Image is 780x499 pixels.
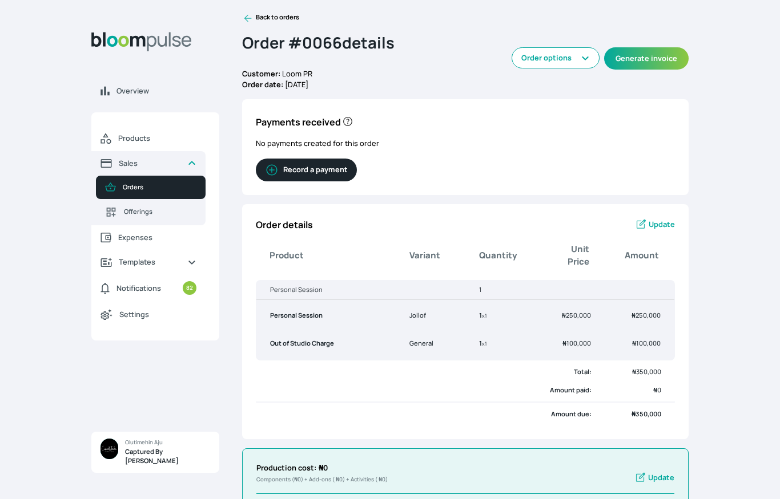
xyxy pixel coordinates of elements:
span: Update [648,472,674,483]
span: ₦ [562,339,566,347]
span: ₦ [632,367,636,376]
b: Product [270,249,304,262]
th: Personal Session [256,285,465,300]
button: Order options [512,47,600,68]
span: 100,000 [562,339,591,347]
span: Overview [116,86,210,96]
p: [DATE] [242,79,465,90]
td: Amount paid: [325,383,605,397]
td: Personal Session [256,304,396,327]
span: Notifications [116,283,161,294]
span: 350,000 [632,409,661,418]
small: 82 [183,281,196,295]
span: ₦ [632,409,636,418]
span: Expenses [118,232,196,243]
small: x 1 [482,340,487,347]
td: Total: [325,365,605,379]
span: 250,000 [562,311,591,319]
span: Settings [119,309,196,320]
span: ₦ [379,476,382,483]
aside: Sidebar [91,13,219,475]
p: Components ( ) + Add-ons ( ) + Activities ( ) [256,476,388,484]
td: 1 [465,332,535,355]
a: Notifications82 [91,274,206,302]
span: Products [118,133,196,144]
p: Order details [256,218,313,232]
span: Orders [123,182,196,192]
a: Update [635,218,675,232]
td: 1 [465,304,535,327]
td: General [396,332,465,355]
span: Templates [119,257,178,267]
a: Products [91,126,206,151]
td: Amount due: [325,407,605,421]
span: 350,000 [632,367,661,376]
button: Generate invoice [604,47,689,70]
a: Templates [91,250,206,274]
small: x 1 [482,312,487,319]
span: ₦ [632,339,636,347]
b: Customer: [242,68,280,79]
b: Quantity [479,249,517,262]
a: Overview [91,79,219,103]
span: ₦ [632,311,636,319]
b: Amount [625,249,659,262]
button: Record a payment [256,159,357,181]
span: 0 [294,476,301,483]
td: Out of Studio Charge [256,332,396,355]
span: Update [649,219,675,230]
b: Unit Price [549,243,589,269]
b: Order date: [242,79,283,90]
b: Variant [409,249,440,262]
p: Payments received [256,113,675,129]
span: ₦ [653,386,657,394]
a: Orders [96,176,206,199]
span: 0 [336,476,343,483]
p: No payments created for this order [256,138,675,149]
a: Settings [91,302,206,327]
span: Offerings [124,207,196,217]
img: Bloom Logo [91,32,192,51]
a: Offerings [96,199,206,225]
span: 0 [653,386,661,394]
span: Captured By [PERSON_NAME] [125,447,206,466]
td: Jollof [396,304,465,327]
b: Production cost: [256,463,316,473]
span: 100,000 [632,339,661,347]
h2: Order # 0066 details [242,27,465,68]
a: Sales [91,151,206,176]
th: 1 [465,285,674,300]
span: ₦ [319,463,323,473]
span: ₦ [336,476,339,483]
span: ₦ [294,476,297,483]
span: 250,000 [632,311,661,319]
a: Back to orders [242,13,299,24]
span: Olutimehin Aju [125,439,163,447]
p: Loom PR [242,68,465,79]
a: Expenses [91,225,206,250]
span: 0 [379,476,385,483]
span: ₦ [562,311,566,319]
span: Sales [119,158,178,169]
a: Update [634,463,674,493]
span: 0 [319,463,328,473]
